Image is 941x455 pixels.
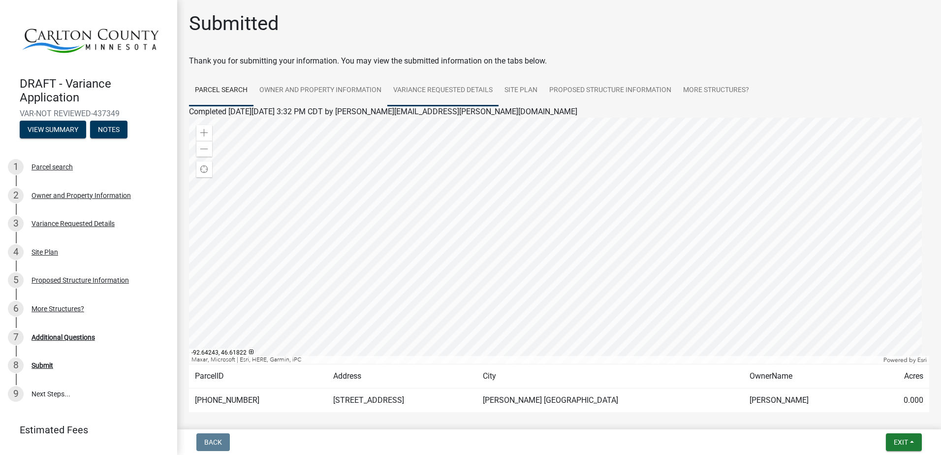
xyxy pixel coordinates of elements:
[31,305,84,312] div: More Structures?
[189,356,881,364] div: Maxar, Microsoft | Esri, HERE, Garmin, iPC
[8,420,161,440] a: Estimated Fees
[196,162,212,177] div: Find my location
[31,362,53,369] div: Submit
[20,121,86,138] button: View Summary
[744,389,872,413] td: [PERSON_NAME]
[189,75,253,106] a: Parcel search
[881,356,929,364] div: Powered by
[204,438,222,446] span: Back
[31,334,95,341] div: Additional Questions
[31,249,58,256] div: Site Plan
[327,389,477,413] td: [STREET_ADDRESS]
[677,75,755,106] a: More Structures?
[90,121,127,138] button: Notes
[189,364,327,389] td: ParcelID
[196,141,212,157] div: Zoom out
[327,364,477,389] td: Address
[20,126,86,134] wm-modal-confirm: Summary
[253,75,387,106] a: Owner and Property Information
[387,75,499,106] a: Variance Requested Details
[189,389,327,413] td: [PHONE_NUMBER]
[8,188,24,203] div: 2
[31,163,73,170] div: Parcel search
[872,389,929,413] td: 0.000
[917,357,927,363] a: Esri
[196,433,230,451] button: Back
[8,216,24,231] div: 3
[90,126,127,134] wm-modal-confirm: Notes
[8,272,24,288] div: 5
[8,159,24,175] div: 1
[189,55,929,67] div: Thank you for submitting your information. You may view the submitted information on the tabs below.
[189,12,279,35] h1: Submitted
[872,364,929,389] td: Acres
[894,438,908,446] span: Exit
[8,357,24,373] div: 8
[189,107,577,116] span: Completed [DATE][DATE] 3:32 PM CDT by [PERSON_NAME][EMAIL_ADDRESS][PERSON_NAME][DOMAIN_NAME]
[477,364,744,389] td: City
[499,75,543,106] a: Site Plan
[543,75,677,106] a: Proposed Structure Information
[8,329,24,345] div: 7
[8,386,24,402] div: 9
[31,220,115,227] div: Variance Requested Details
[31,192,131,199] div: Owner and Property Information
[20,109,157,118] span: VAR-NOT REVIEWED-437349
[477,389,744,413] td: [PERSON_NAME] [GEOGRAPHIC_DATA]
[8,301,24,317] div: 6
[20,10,161,66] img: Carlton County, Minnesota
[886,433,922,451] button: Exit
[20,77,169,105] h4: DRAFT - Variance Application
[744,364,872,389] td: OwnerName
[196,125,212,141] div: Zoom in
[8,244,24,260] div: 4
[31,277,129,284] div: Proposed Structure Information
